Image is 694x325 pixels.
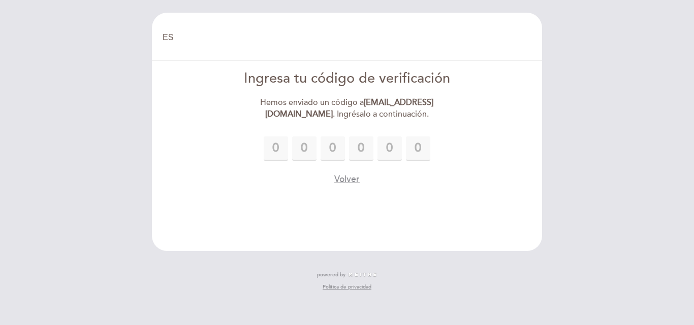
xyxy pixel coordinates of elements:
div: Ingresa tu código de verificación [231,69,464,89]
input: 0 [377,136,402,161]
div: Hemos enviado un código a . Ingrésalo a continuación. [231,97,464,120]
input: 0 [321,136,345,161]
input: 0 [292,136,317,161]
button: Volver [334,173,360,186]
strong: [EMAIL_ADDRESS][DOMAIN_NAME] [265,97,434,119]
input: 0 [349,136,373,161]
input: 0 [264,136,288,161]
a: Política de privacidad [323,283,371,291]
a: powered by [317,271,377,278]
span: powered by [317,271,345,278]
input: 0 [406,136,430,161]
img: MEITRE [348,272,377,277]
